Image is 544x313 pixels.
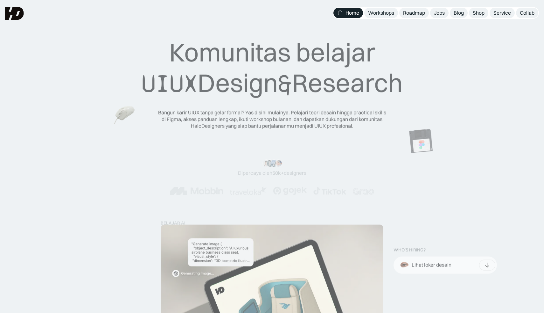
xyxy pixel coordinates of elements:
[142,37,403,99] div: Komunitas belajar Design Research
[399,8,429,18] a: Roadmap
[516,8,538,18] a: Collab
[364,8,398,18] a: Workshops
[412,262,451,268] div: Lihat loker desain
[161,220,185,226] div: belajar ai
[368,10,394,16] div: Workshops
[434,10,445,16] div: Jobs
[142,69,198,99] span: UIUX
[473,10,485,16] div: Shop
[430,8,449,18] a: Jobs
[394,247,426,253] div: WHO’S HIRING?
[520,10,534,16] div: Collab
[238,170,306,177] div: Dipercaya oleh designers
[157,109,387,129] div: Bangun karir UIUX tanpa gelar formal? Yas disini mulainya. Pelajari teori desain hingga practical...
[493,10,511,16] div: Service
[454,10,464,16] div: Blog
[403,10,425,16] div: Roadmap
[469,8,488,18] a: Shop
[450,8,468,18] a: Blog
[490,8,515,18] a: Service
[278,69,292,99] span: &
[345,10,359,16] div: Home
[272,170,284,176] span: 50k+
[333,8,363,18] a: Home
